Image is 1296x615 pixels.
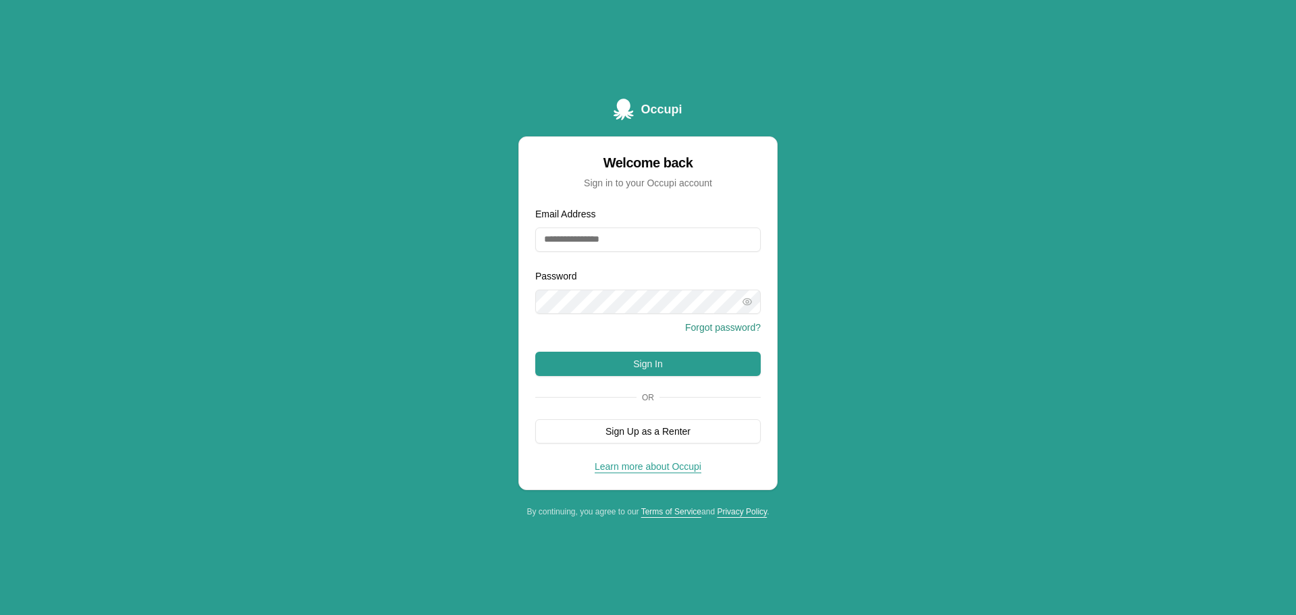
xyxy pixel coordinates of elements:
[685,321,761,334] button: Forgot password?
[637,392,659,403] span: Or
[595,461,701,472] a: Learn more about Occupi
[535,209,595,219] label: Email Address
[717,507,767,516] a: Privacy Policy
[535,419,761,444] button: Sign Up as a Renter
[641,507,701,516] a: Terms of Service
[518,506,778,517] div: By continuing, you agree to our and .
[535,352,761,376] button: Sign In
[535,153,761,172] div: Welcome back
[614,99,682,120] a: Occupi
[535,176,761,190] div: Sign in to your Occupi account
[641,100,682,119] span: Occupi
[535,271,576,282] label: Password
